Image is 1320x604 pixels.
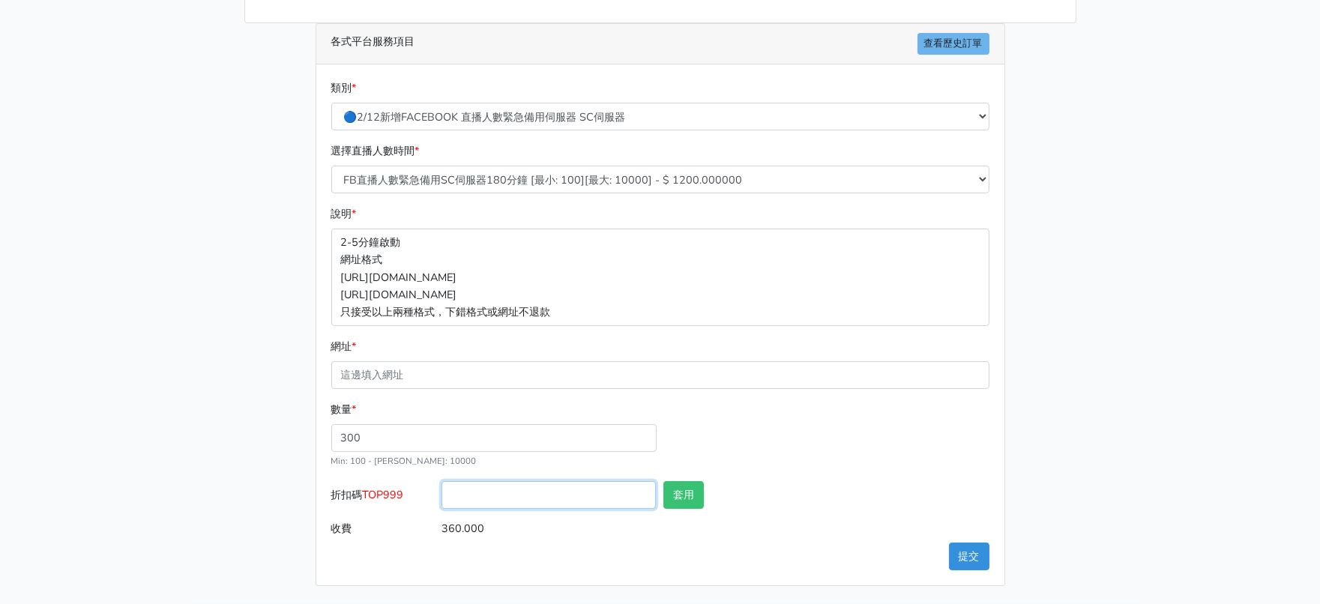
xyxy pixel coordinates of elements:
[363,487,404,502] span: TOP999
[316,24,1004,64] div: 各式平台服務項目
[331,338,357,355] label: 網址
[331,361,989,389] input: 這邊填入網址
[949,543,989,570] button: 提交
[328,515,439,543] label: 收費
[331,205,357,223] label: 說明
[331,142,420,160] label: 選擇直播人數時間
[917,33,989,55] a: 查看歷史訂單
[331,79,357,97] label: 類別
[331,401,357,418] label: 數量
[663,481,704,509] button: 套用
[328,481,439,515] label: 折扣碼
[331,455,477,467] small: Min: 100 - [PERSON_NAME]: 10000
[331,229,989,325] p: 2-5分鐘啟動 網址格式 [URL][DOMAIN_NAME] [URL][DOMAIN_NAME] 只接受以上兩種格式，下錯格式或網址不退款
